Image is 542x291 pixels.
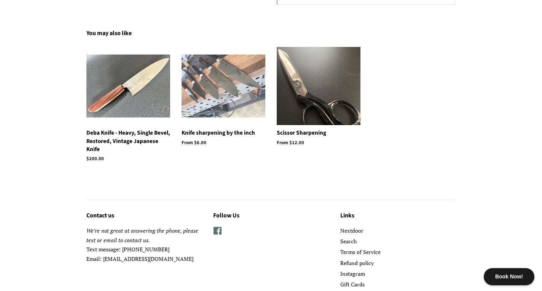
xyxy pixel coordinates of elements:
img: Deba Knife - Heavy, Single Bevel, Restored, Vintage Japanese Knife [86,55,170,117]
a: Scissor Sharpening Scissor Sharpening From $12.00 [277,47,360,160]
a: Deba Knife - Heavy, Single Bevel, Restored, Vintage Japanese Knife Deba Knife - Heavy, Single Bev... [86,47,170,176]
h3: Contact us [86,211,202,221]
a: Search [340,238,357,245]
h3: Links [340,211,456,221]
h2: You may also like [86,29,456,39]
p: Knife sharpening by the inch [182,129,265,137]
a: Instagram [340,270,365,277]
a: Gift Cards [340,281,365,288]
p: Deba Knife - Heavy, Single Bevel, Restored, Vintage Japanese Knife [86,129,170,153]
a: Knife sharpening by the inch Knife sharpening by the inch From $6.00 [182,47,265,160]
img: Scissor Sharpening [277,47,360,125]
a: Nextdoor [340,227,363,234]
em: We’re not great at answering the phone, please text or email to contact us. [86,227,198,244]
h3: Follow Us [213,211,328,221]
p: Text message: [PHONE_NUMBER] Email: [EMAIL_ADDRESS][DOMAIN_NAME] [86,226,202,264]
div: Book Now! [484,268,534,285]
a: Terms of Service [340,248,381,256]
a: Refund policy [340,259,374,267]
p: From $6.00 [182,139,265,146]
p: From $12.00 [277,139,360,146]
p: Scissor Sharpening [277,129,360,137]
p: $200.00 [86,155,170,162]
img: Knife sharpening by the inch [182,55,265,117]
